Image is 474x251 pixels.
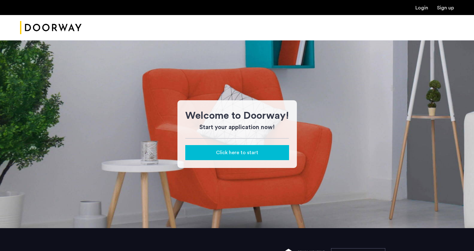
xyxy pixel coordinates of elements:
[20,16,82,39] img: logo
[185,145,289,160] button: button
[437,5,454,10] a: Registration
[216,149,258,156] span: Click here to start
[185,123,289,132] h3: Start your application now!
[20,16,82,39] a: Cazamio Logo
[415,5,428,10] a: Login
[185,108,289,123] h1: Welcome to Doorway!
